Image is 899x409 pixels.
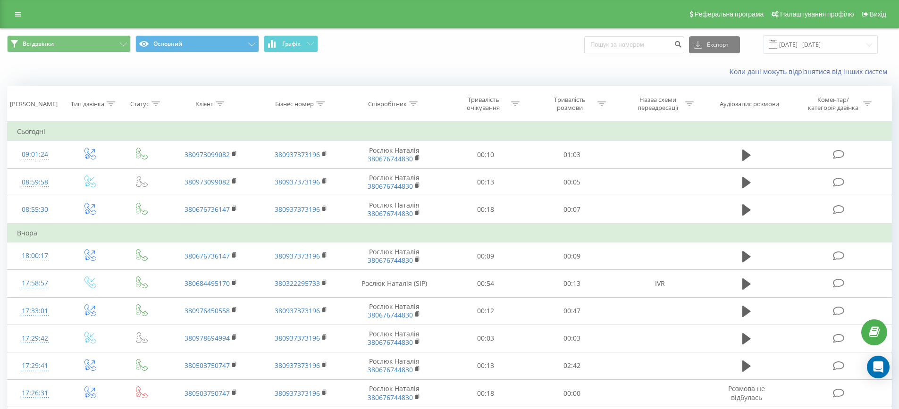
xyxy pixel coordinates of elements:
a: 380676744830 [368,182,413,191]
a: 380676736147 [185,251,230,260]
span: Вихід [870,10,886,18]
a: 380684495170 [185,279,230,288]
a: 380322295733 [275,279,320,288]
td: 00:03 [529,325,615,352]
td: IVR [615,270,705,297]
td: 00:18 [443,196,529,224]
td: 00:09 [443,242,529,270]
a: 380937373196 [275,205,320,214]
a: 380676744830 [368,209,413,218]
div: 17:26:31 [17,384,53,402]
div: Статус [130,100,149,108]
div: Назва схеми переадресації [632,96,683,112]
div: 08:59:58 [17,173,53,192]
div: 18:00:17 [17,247,53,265]
td: 01:03 [529,141,615,168]
a: 380973099082 [185,177,230,186]
button: Графік [264,35,318,52]
div: 17:29:42 [17,329,53,348]
div: Коментар/категорія дзвінка [806,96,861,112]
div: Тип дзвінка [71,100,104,108]
a: Коли дані можуть відрізнятися вiд інших систем [730,67,892,76]
a: 380973099082 [185,150,230,159]
div: Співробітник [368,100,407,108]
a: 380676744830 [368,365,413,374]
a: 380676736147 [185,205,230,214]
td: 00:54 [443,270,529,297]
a: 380503750747 [185,361,230,370]
div: 09:01:24 [17,145,53,164]
td: Рослюк Наталія [346,242,443,270]
td: Рослюк Наталія (SIP) [346,270,443,297]
a: 380976450558 [185,306,230,315]
a: 380676744830 [368,338,413,347]
div: Open Intercom Messenger [867,356,890,378]
td: Рослюк Наталія [346,297,443,325]
div: Тривалість очікування [458,96,509,112]
div: Клієнт [195,100,213,108]
td: Рослюк Наталія [346,352,443,379]
td: 00:07 [529,196,615,224]
td: 00:12 [443,297,529,325]
td: Сьогодні [8,122,892,141]
button: Основний [135,35,259,52]
td: Рослюк Наталія [346,325,443,352]
button: Всі дзвінки [7,35,131,52]
div: 08:55:30 [17,200,53,219]
td: 00:13 [443,168,529,196]
a: 380937373196 [275,334,320,342]
td: Рослюк Наталія [346,380,443,407]
td: 00:09 [529,242,615,270]
div: Аудіозапис розмови [720,100,779,108]
td: 00:05 [529,168,615,196]
a: 380937373196 [275,150,320,159]
td: Рослюк Наталія [346,168,443,196]
input: Пошук за номером [584,36,684,53]
div: 17:29:41 [17,357,53,375]
a: 380503750747 [185,389,230,398]
a: 380978694994 [185,334,230,342]
td: Рослюк Наталія [346,196,443,224]
td: 00:13 [529,270,615,297]
td: 00:00 [529,380,615,407]
a: 380937373196 [275,306,320,315]
td: 00:18 [443,380,529,407]
div: Тривалість розмови [545,96,595,112]
div: 17:58:57 [17,274,53,292]
span: Графік [282,41,301,47]
span: Реферальна програма [695,10,764,18]
span: Всі дзвінки [23,40,54,48]
td: 00:03 [443,325,529,352]
a: 380676744830 [368,256,413,265]
div: 17:33:01 [17,302,53,320]
div: Бізнес номер [275,100,314,108]
a: 380937373196 [275,177,320,186]
td: 02:42 [529,352,615,379]
span: Розмова не відбулась [728,384,765,401]
button: Експорт [689,36,740,53]
span: Налаштування профілю [780,10,854,18]
a: 380937373196 [275,251,320,260]
td: 00:10 [443,141,529,168]
a: 380937373196 [275,361,320,370]
td: 00:13 [443,352,529,379]
td: Вчора [8,224,892,242]
a: 380676744830 [368,154,413,163]
a: 380676744830 [368,310,413,319]
a: 380937373196 [275,389,320,398]
td: Рослюк Наталія [346,141,443,168]
div: [PERSON_NAME] [10,100,58,108]
td: 00:47 [529,297,615,325]
a: 380676744830 [368,393,413,402]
